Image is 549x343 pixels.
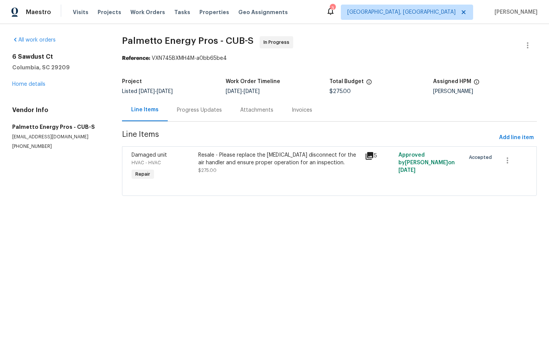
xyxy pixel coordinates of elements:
[238,8,288,16] span: Geo Assignments
[132,170,153,178] span: Repair
[433,89,537,94] div: [PERSON_NAME]
[122,54,537,62] div: VXN745BXMH4M-a0bb65be4
[240,106,273,114] div: Attachments
[226,79,280,84] h5: Work Order Timeline
[132,160,161,165] span: HVAC - HVAC
[122,89,173,94] span: Listed
[292,106,312,114] div: Invoices
[122,36,254,45] span: Palmetto Energy Pros - CUB-S
[122,56,150,61] b: Reference:
[329,89,351,94] span: $275.00
[398,168,416,173] span: [DATE]
[132,152,167,158] span: Damaged unit
[198,151,361,167] div: Resale - Please replace the [MEDICAL_DATA] disconnect for the air handler and ensure proper opera...
[491,8,538,16] span: [PERSON_NAME]
[496,131,537,145] button: Add line item
[130,8,165,16] span: Work Orders
[244,89,260,94] span: [DATE]
[139,89,155,94] span: [DATE]
[226,89,242,94] span: [DATE]
[474,79,480,89] span: The hpm assigned to this work order.
[226,89,260,94] span: -
[469,154,495,161] span: Accepted
[26,8,51,16] span: Maestro
[198,168,217,173] span: $275.00
[365,151,394,160] div: 5
[12,64,104,71] h5: Columbia, SC 29209
[12,143,104,150] p: [PHONE_NUMBER]
[330,5,335,12] div: 3
[174,10,190,15] span: Tasks
[122,79,142,84] h5: Project
[12,53,104,61] h2: 6 Sawdust Ct
[263,38,292,46] span: In Progress
[177,106,222,114] div: Progress Updates
[122,131,496,145] span: Line Items
[12,134,104,140] p: [EMAIL_ADDRESS][DOMAIN_NAME]
[329,79,364,84] h5: Total Budget
[12,37,56,43] a: All work orders
[12,123,104,131] h5: Palmetto Energy Pros - CUB-S
[131,106,159,114] div: Line Items
[139,89,173,94] span: -
[12,82,45,87] a: Home details
[398,152,455,173] span: Approved by [PERSON_NAME] on
[499,133,534,143] span: Add line item
[73,8,88,16] span: Visits
[157,89,173,94] span: [DATE]
[347,8,456,16] span: [GEOGRAPHIC_DATA], [GEOGRAPHIC_DATA]
[433,79,471,84] h5: Assigned HPM
[98,8,121,16] span: Projects
[366,79,372,89] span: The total cost of line items that have been proposed by Opendoor. This sum includes line items th...
[199,8,229,16] span: Properties
[12,106,104,114] h4: Vendor Info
